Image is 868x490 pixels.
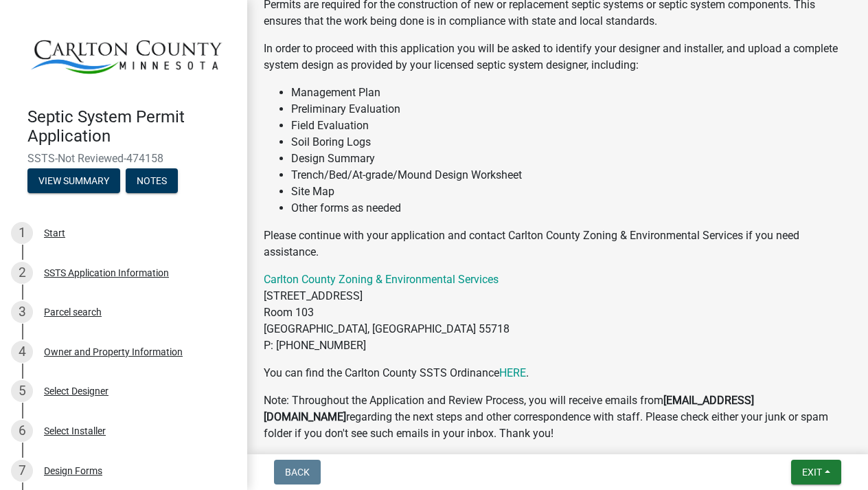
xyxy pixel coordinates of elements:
[44,307,102,317] div: Parcel search
[11,262,33,284] div: 2
[44,466,102,476] div: Design Forms
[27,176,120,187] wm-modal-confirm: Summary
[264,41,852,74] p: In order to proceed with this application you will be asked to identify your designer and install...
[126,176,178,187] wm-modal-confirm: Notes
[264,271,852,354] p: [STREET_ADDRESS] Room 103 [GEOGRAPHIC_DATA], [GEOGRAPHIC_DATA] 55718 P: [PHONE_NUMBER]
[264,392,852,442] p: Note: Throughout the Application and Review Process, you will receive emails from regarding the n...
[291,167,852,183] li: Trench/Bed/At-grade/Mound Design Worksheet
[285,467,310,478] span: Back
[291,118,852,134] li: Field Evaluation
[802,467,822,478] span: Exit
[126,168,178,193] button: Notes
[291,183,852,200] li: Site Map
[27,152,220,165] span: SSTS-Not Reviewed-474158
[44,228,65,238] div: Start
[291,85,852,101] li: Management Plan
[27,168,120,193] button: View Summary
[44,347,183,357] div: Owner and Property Information
[11,460,33,482] div: 7
[27,14,225,93] img: Carlton County, Minnesota
[264,394,754,423] strong: [EMAIL_ADDRESS][DOMAIN_NAME]
[291,134,852,151] li: Soil Boring Logs
[11,420,33,442] div: 6
[264,365,852,381] p: You can find the Carlton County SSTS Ordinance .
[11,222,33,244] div: 1
[44,386,108,396] div: Select Designer
[274,460,321,485] button: Back
[791,460,841,485] button: Exit
[44,268,169,278] div: SSTS Application Information
[291,151,852,167] li: Design Summary
[11,380,33,402] div: 5
[499,366,526,379] a: HERE
[44,426,106,436] div: Select Installer
[291,101,852,118] li: Preliminary Evaluation
[27,107,236,147] h4: Septic System Permit Application
[11,301,33,323] div: 3
[264,273,499,286] a: Carlton County Zoning & Environmental Services
[291,200,852,216] li: Other forms as needed
[264,227,852,260] p: Please continue with your application and contact Carlton County Zoning & Environmental Services ...
[11,341,33,363] div: 4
